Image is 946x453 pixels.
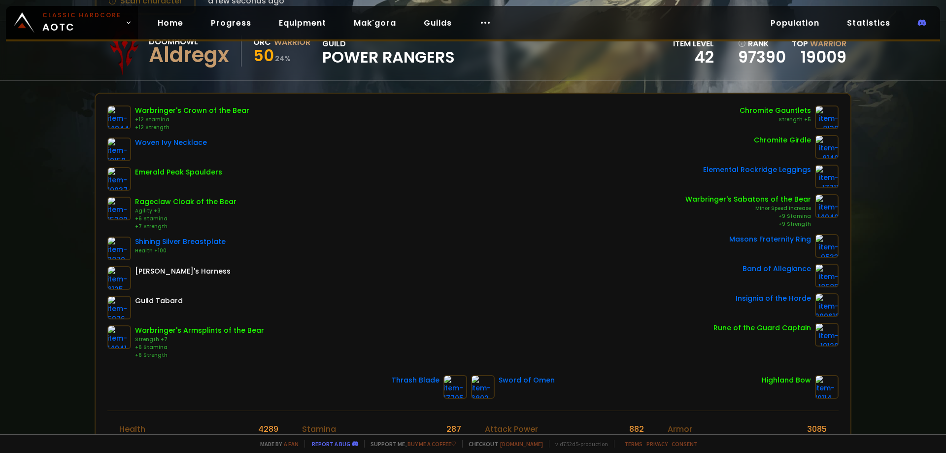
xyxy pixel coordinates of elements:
[839,13,898,33] a: Statistics
[810,38,846,49] span: Warrior
[763,13,827,33] a: Population
[500,440,543,448] a: [DOMAIN_NAME]
[815,194,839,218] img: item-14940
[740,116,811,124] div: Strength +5
[801,46,846,68] a: 19009
[6,6,138,39] a: Classic HardcoreAOTC
[685,194,811,205] div: Warbringer's Sabatons of the Bear
[807,423,827,435] div: 3085
[322,50,455,65] span: Power Rangers
[762,375,811,385] div: Highland Bow
[815,165,839,188] img: item-17711
[135,116,249,124] div: +12 Stamina
[646,440,668,448] a: Privacy
[135,237,226,247] div: Shining Silver Breastplate
[740,105,811,116] div: Chromite Gauntlets
[135,325,264,336] div: Warbringer's Armsplints of the Bear
[743,264,811,274] div: Band of Allegiance
[685,220,811,228] div: +9 Strength
[629,423,644,435] div: 882
[149,48,229,63] div: Aldregx
[815,293,839,317] img: item-209619
[471,375,495,399] img: item-6802
[253,44,274,67] span: 50
[253,36,271,48] div: Orc
[815,264,839,287] img: item-18585
[729,234,811,244] div: Masons Fraternity Ring
[815,135,839,159] img: item-8140
[302,423,336,435] div: Stamina
[443,375,467,399] img: item-17705
[135,215,236,223] div: +6 Stamina
[135,223,236,231] div: +7 Strength
[407,440,456,448] a: Buy me a coffee
[254,440,299,448] span: Made by
[135,247,226,255] div: Health +100
[673,50,714,65] div: 42
[107,197,131,220] img: item-15382
[549,440,608,448] span: v. d752d5 - production
[416,13,460,33] a: Guilds
[673,37,714,50] div: item level
[107,296,131,319] img: item-5976
[815,105,839,129] img: item-8139
[135,207,236,215] div: Agility +3
[135,167,222,177] div: Emerald Peak Spaulders
[107,237,131,260] img: item-2870
[672,440,698,448] a: Consent
[135,266,231,277] div: [PERSON_NAME]'s Harness
[135,336,264,344] div: Strength +7
[485,423,538,435] div: Attack Power
[499,375,555,385] div: Sword of Omen
[754,135,811,145] div: Chromite Girdle
[107,266,131,290] img: item-6125
[685,212,811,220] div: +9 Stamina
[107,138,131,161] img: item-19159
[135,351,264,359] div: +6 Strength
[703,165,811,175] div: Elemental Rockridge Leggings
[815,375,839,399] img: item-19114
[736,293,811,304] div: Insignia of the Horde
[462,440,543,448] span: Checkout
[135,197,236,207] div: Rageclaw Cloak of the Bear
[284,440,299,448] a: a fan
[135,124,249,132] div: +12 Strength
[392,375,439,385] div: Thrash Blade
[815,234,839,258] img: item-9533
[135,105,249,116] div: Warbringer's Crown of the Bear
[685,205,811,212] div: Minor Speed Increase
[135,138,207,148] div: Woven Ivy Necklace
[346,13,404,33] a: Mak'gora
[738,50,786,65] a: 97390
[364,440,456,448] span: Support me,
[107,325,131,349] img: item-14941
[738,37,786,50] div: rank
[42,11,121,20] small: Classic Hardcore
[275,54,291,64] small: 24 %
[271,13,334,33] a: Equipment
[815,323,839,347] img: item-19120
[203,13,259,33] a: Progress
[42,11,121,35] span: AOTC
[792,37,846,50] div: Top
[150,13,191,33] a: Home
[107,167,131,191] img: item-19037
[322,37,455,65] div: guild
[135,296,183,306] div: Guild Tabard
[624,440,642,448] a: Terms
[258,423,278,435] div: 4289
[107,105,131,129] img: item-14944
[135,344,264,351] div: +6 Stamina
[713,323,811,333] div: Rune of the Guard Captain
[668,423,692,435] div: Armor
[274,36,310,48] div: Warrior
[312,440,350,448] a: Report a bug
[149,35,229,48] div: Doomhowl
[446,423,461,435] div: 287
[119,423,145,435] div: Health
